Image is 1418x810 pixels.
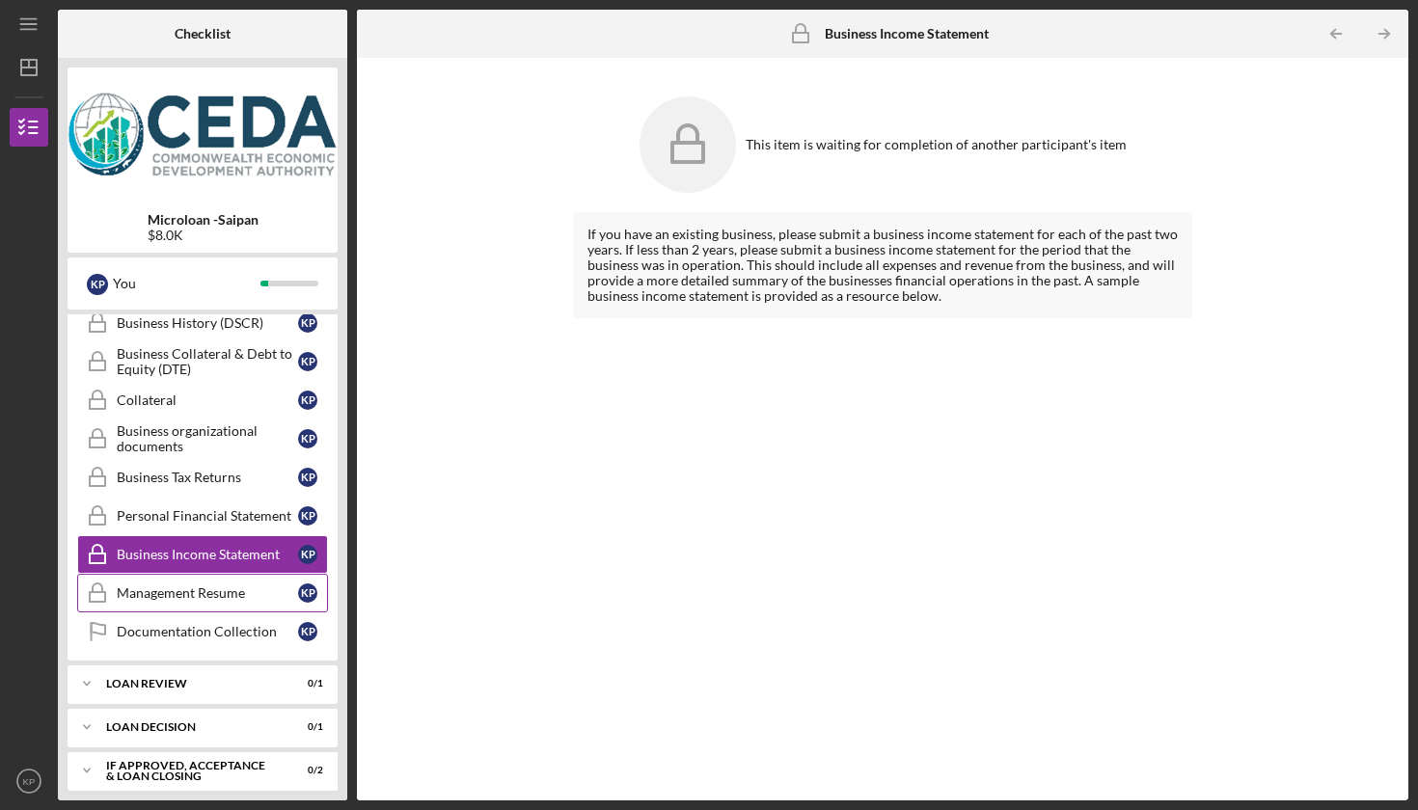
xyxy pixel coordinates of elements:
div: K P [298,391,317,410]
div: K P [298,506,317,526]
div: Collateral [117,392,298,408]
div: Loan Review [106,678,275,689]
div: Management Resume [117,585,298,601]
a: Management ResumeKP [77,574,328,612]
button: KP [10,762,48,800]
div: K P [298,583,317,603]
div: Business organizational documents [117,423,298,454]
a: Business Tax ReturnsKP [77,458,328,497]
div: K P [298,545,317,564]
div: 0 / 2 [288,765,323,776]
div: If you have an existing business, please submit a business income statement for each of the past ... [573,212,1192,318]
div: K P [298,622,317,641]
a: CollateralKP [77,381,328,419]
b: Checklist [175,26,231,41]
div: Documentation Collection [117,624,298,639]
div: K P [87,274,108,295]
img: Product logo [68,77,338,193]
div: $8.0K [148,228,259,243]
div: This item is waiting for completion of another participant's item [746,137,1127,152]
a: Business Collateral & Debt to Equity (DTE)KP [77,342,328,381]
a: Business History (DSCR)KP [77,304,328,342]
div: Business Tax Returns [117,470,298,485]
a: Business organizational documentsKP [77,419,328,458]
div: Personal Financial Statement [117,508,298,524]
div: 0 / 1 [288,721,323,733]
div: K P [298,313,317,333]
div: Business Collateral & Debt to Equity (DTE) [117,346,298,377]
a: Business Income StatementKP [77,535,328,574]
a: Personal Financial StatementKP [77,497,328,535]
div: If approved, acceptance & loan closing [106,760,275,782]
div: Loan decision [106,721,275,733]
div: You [113,267,260,300]
div: 0 / 1 [288,678,323,689]
b: Business Income Statement [825,26,989,41]
text: KP [23,776,36,787]
div: Business Income Statement [117,547,298,562]
b: Microloan -Saipan [148,212,259,228]
div: K P [298,429,317,448]
div: K P [298,352,317,371]
div: Business History (DSCR) [117,315,298,331]
a: Documentation CollectionKP [77,612,328,651]
div: K P [298,468,317,487]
